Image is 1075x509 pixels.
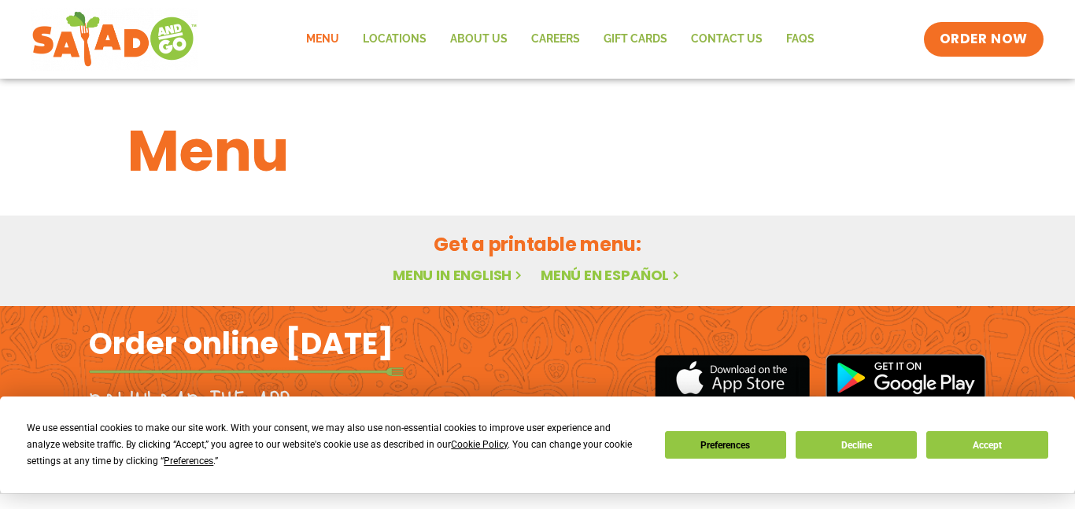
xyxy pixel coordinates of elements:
button: Accept [926,431,1047,459]
h1: Menu [127,109,948,194]
button: Preferences [665,431,786,459]
button: Decline [796,431,917,459]
img: fork [89,367,404,376]
a: ORDER NOW [924,22,1044,57]
a: Careers [519,21,592,57]
a: About Us [438,21,519,57]
span: Preferences [164,456,213,467]
img: appstore [655,352,810,404]
a: GIFT CARDS [592,21,679,57]
a: Menu in English [393,265,525,285]
a: Locations [351,21,438,57]
img: google_play [826,354,986,401]
span: ORDER NOW [940,30,1028,49]
h2: Download the app [89,387,290,431]
nav: Menu [294,21,826,57]
h2: Get a printable menu: [127,231,948,258]
img: new-SAG-logo-768×292 [31,8,198,71]
h2: Order online [DATE] [89,324,393,363]
a: Contact Us [679,21,774,57]
a: FAQs [774,21,826,57]
span: Cookie Policy [451,439,508,450]
div: We use essential cookies to make our site work. With your consent, we may also use non-essential ... [27,420,645,470]
a: Menú en español [541,265,682,285]
a: Menu [294,21,351,57]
